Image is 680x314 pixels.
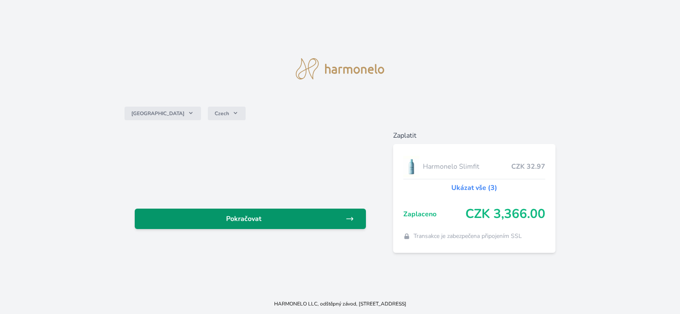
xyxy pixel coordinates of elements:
[296,58,384,79] img: logo.svg
[142,214,346,224] span: Pokračovat
[403,156,419,177] img: SLIMFIT_se_stinem_x-lo.jpg
[135,209,366,229] a: Pokračovat
[215,110,229,117] span: Czech
[393,130,555,141] h6: Zaplatit
[208,107,246,120] button: Czech
[511,161,545,172] span: CZK 32.97
[131,110,184,117] span: [GEOGRAPHIC_DATA]
[465,207,545,222] span: CZK 3,366.00
[125,107,201,120] button: [GEOGRAPHIC_DATA]
[423,161,511,172] span: Harmonelo Slimfit
[451,183,497,193] a: Ukázat vše (3)
[403,209,465,219] span: Zaplaceno
[414,232,522,240] span: Transakce je zabezpečena připojením SSL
